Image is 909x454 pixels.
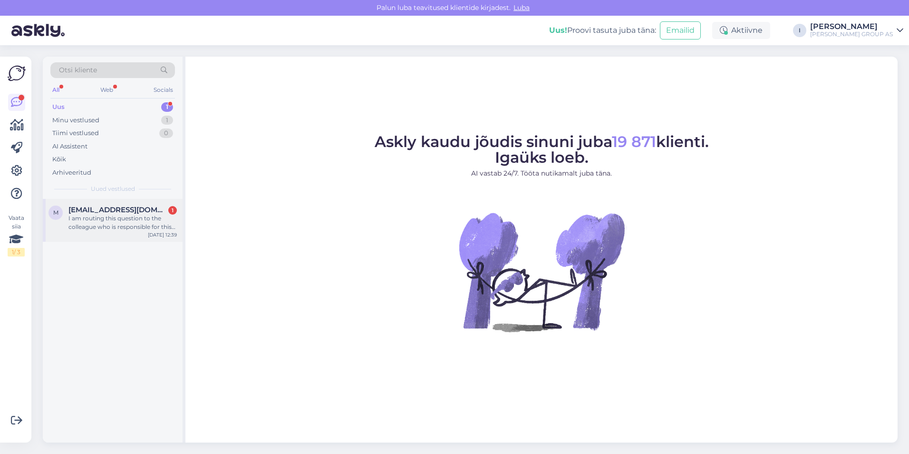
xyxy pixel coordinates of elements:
[712,22,770,39] div: Aktiivne
[168,206,177,215] div: 1
[91,185,135,193] span: Uued vestlused
[549,25,656,36] div: Proovi tasuta juba täna:
[161,102,173,112] div: 1
[53,209,58,216] span: m
[8,64,26,82] img: Askly Logo
[375,168,709,178] p: AI vastab 24/7. Tööta nutikamalt juba täna.
[59,65,97,75] span: Otsi kliente
[456,186,627,357] img: No Chat active
[810,23,903,38] a: [PERSON_NAME][PERSON_NAME] GROUP AS
[161,116,173,125] div: 1
[159,128,173,138] div: 0
[810,23,893,30] div: [PERSON_NAME]
[50,84,61,96] div: All
[52,116,99,125] div: Minu vestlused
[98,84,115,96] div: Web
[68,214,177,231] div: I am routing this question to the colleague who is responsible for this topic. The reply might ta...
[52,128,99,138] div: Tiimi vestlused
[793,24,806,37] div: I
[810,30,893,38] div: [PERSON_NAME] GROUP AS
[375,132,709,167] span: Askly kaudu jõudis sinuni juba klienti. Igaüks loeb.
[52,155,66,164] div: Kõik
[549,26,567,35] b: Uus!
[52,102,65,112] div: Uus
[52,142,87,151] div: AI Assistent
[660,21,701,39] button: Emailid
[52,168,91,178] div: Arhiveeritud
[8,214,25,257] div: Vaata siia
[612,132,656,151] span: 19 871
[68,206,167,214] span: meelis.ju@gmail.com
[148,231,177,238] div: [DATE] 12:39
[152,84,175,96] div: Socials
[511,3,532,12] span: Luba
[8,248,25,257] div: 1 / 3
